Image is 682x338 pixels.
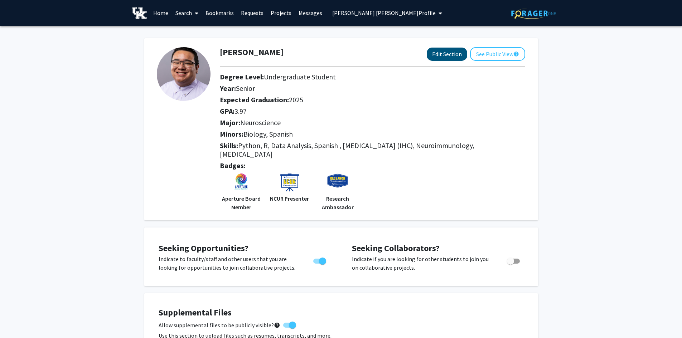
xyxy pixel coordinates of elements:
[220,130,525,138] h2: Minors:
[220,73,513,81] h2: Degree Level:
[157,47,211,101] img: Profile Picture
[220,47,284,58] h1: [PERSON_NAME]
[159,255,300,272] p: Indicate to faculty/staff and other users that you are looking for opportunities to join collabor...
[511,8,556,19] img: ForagerOne Logo
[220,118,525,127] h2: Major:
[267,0,295,25] a: Projects
[513,50,519,58] mat-icon: help
[316,194,359,211] p: Research Ambassador
[332,9,436,16] span: [PERSON_NAME] [PERSON_NAME] Profile
[264,72,336,81] span: Undergraduate Student
[159,308,524,318] h4: Supplemental Files
[159,321,280,329] span: Allow supplemental files to be publicly visible?
[159,243,248,254] span: Seeking Opportunities?
[352,255,493,272] p: Indicate if you are looking for other students to join you on collaborative projects.
[243,129,293,138] span: Biology, Spanish
[220,141,525,158] h2: Skills:
[237,0,267,25] a: Requests
[234,107,247,116] span: 3.97
[427,48,467,61] button: Edit Section
[220,84,513,93] h2: Year:
[150,0,172,25] a: Home
[327,173,348,194] img: research_ambassador.png
[5,306,30,333] iframe: Chat
[220,161,525,170] h2: Badges:
[274,321,280,329] mat-icon: help
[220,107,513,116] h2: GPA:
[220,141,474,158] span: Python, R, Data Analysis, Spanish , [MEDICAL_DATA] (IHC), Neuroimmunology, [MEDICAL_DATA]
[470,47,525,61] button: See Public View
[289,95,303,104] span: 2025
[202,0,237,25] a: Bookmarks
[279,173,300,194] img: NCUR_presenter.png
[295,0,326,25] a: Messages
[132,7,147,19] img: University of Kentucky Logo
[220,194,263,211] p: Aperture Board Member
[172,0,202,25] a: Search
[240,118,281,127] span: Neuroscience
[352,243,440,254] span: Seeking Collaborators?
[504,255,524,265] div: Toggle
[310,255,330,265] div: Toggle
[236,84,255,93] span: Senior
[220,95,513,104] h2: Expected Graduation:
[231,173,252,194] img: aperture_board_member.png
[270,194,309,203] p: NCUR Presenter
